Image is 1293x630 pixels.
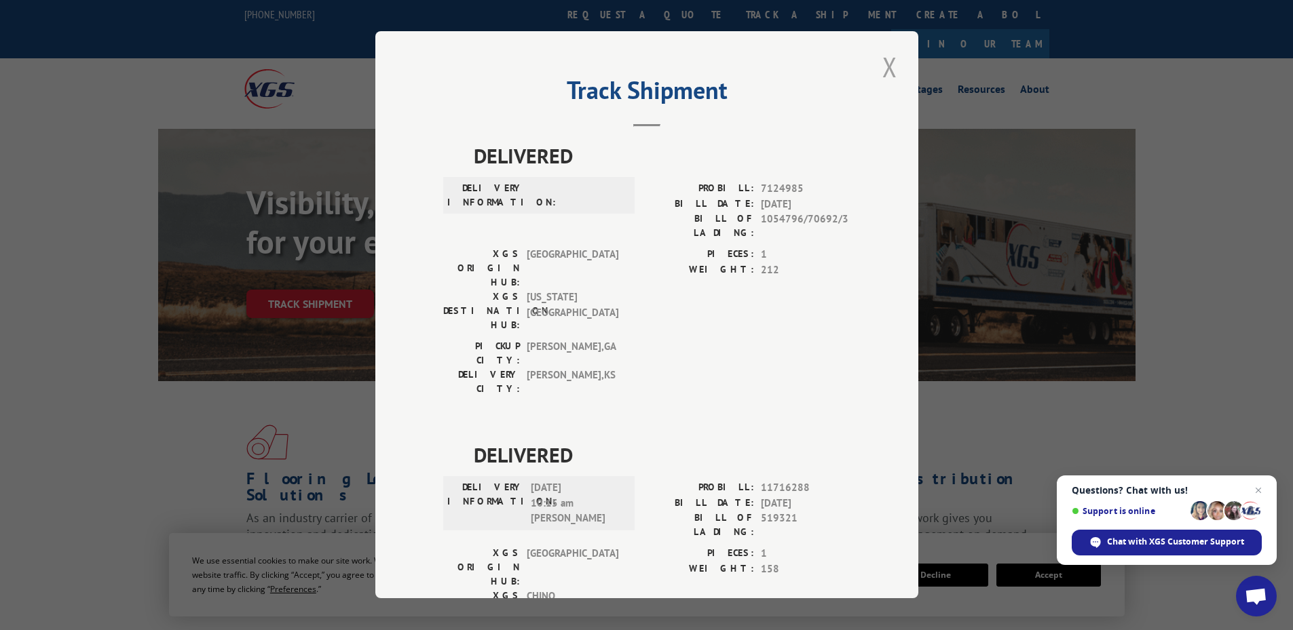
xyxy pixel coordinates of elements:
span: Support is online [1072,506,1186,516]
label: PROBILL: [647,182,754,197]
label: PIECES: [647,547,754,562]
label: DELIVERY INFORMATION: [447,182,524,210]
label: BILL DATE: [647,496,754,511]
span: [PERSON_NAME] , GA [527,340,618,368]
span: [US_STATE][GEOGRAPHIC_DATA] [527,290,618,333]
label: XGS ORIGIN HUB: [443,547,520,589]
label: BILL OF LADING: [647,511,754,540]
span: 1 [761,547,850,562]
label: PROBILL: [647,481,754,496]
span: [DATE] [761,496,850,511]
label: PICKUP CITY: [443,340,520,368]
span: DELIVERED [474,141,850,172]
span: 158 [761,562,850,577]
span: Chat with XGS Customer Support [1072,530,1262,555]
label: XGS ORIGIN HUB: [443,248,520,290]
label: WEIGHT: [647,562,754,577]
span: [GEOGRAPHIC_DATA] [527,248,618,290]
span: 7124985 [761,182,850,197]
span: 11716288 [761,481,850,496]
h2: Track Shipment [443,81,850,106]
label: BILL DATE: [647,197,754,212]
button: Close modal [878,48,901,85]
label: DELIVERY CITY: [443,368,520,397]
span: [GEOGRAPHIC_DATA] [527,547,618,589]
label: WEIGHT: [647,262,754,278]
span: Questions? Chat with us! [1072,485,1262,496]
span: 1 [761,248,850,263]
label: BILL OF LADING: [647,212,754,241]
span: 1054796/70692/3 [761,212,850,241]
span: 212 [761,262,850,278]
span: Chat with XGS Customer Support [1107,536,1244,548]
span: 519321 [761,511,850,540]
a: Open chat [1236,576,1277,616]
label: PIECES: [647,248,754,263]
span: [PERSON_NAME] , KS [527,368,618,397]
span: [DATE] 10:15 am [PERSON_NAME] [531,481,622,527]
label: XGS DESTINATION HUB: [443,290,520,333]
span: [DATE] [761,197,850,212]
label: DELIVERY INFORMATION: [447,481,524,527]
span: DELIVERED [474,440,850,471]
